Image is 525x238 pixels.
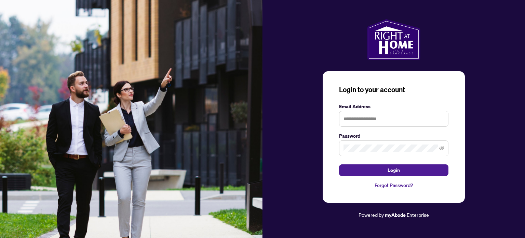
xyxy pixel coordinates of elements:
button: Login [339,164,448,176]
span: Enterprise [407,212,429,218]
label: Password [339,132,448,140]
a: myAbode [385,211,406,219]
h3: Login to your account [339,85,448,95]
img: ma-logo [367,19,420,60]
span: Login [388,165,400,176]
span: eye-invisible [439,146,444,151]
span: Powered by [359,212,384,218]
a: Forgot Password? [339,181,448,189]
label: Email Address [339,103,448,110]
